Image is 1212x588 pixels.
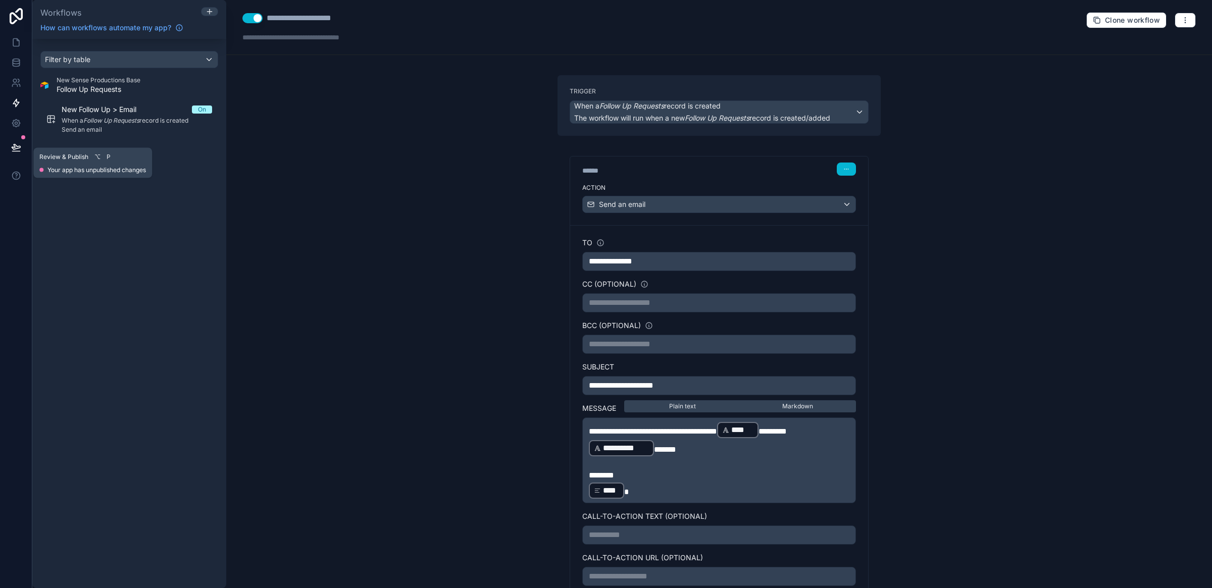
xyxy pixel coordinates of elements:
[1105,16,1160,25] span: Clone workflow
[93,153,102,161] span: ⌥
[582,279,636,289] label: CC (optional)
[105,153,113,161] span: P
[582,238,592,248] label: To
[47,166,146,174] span: Your app has unpublished changes
[40,8,81,18] span: Workflows
[570,87,869,95] label: Trigger
[685,114,749,122] em: Follow Up Requests
[582,184,856,192] label: Action
[582,553,856,563] label: Call-to-Action URL (optional)
[39,153,88,161] span: Review & Publish
[570,100,869,124] button: When aFollow Up Requestsrecord is createdThe workflow will run when a newFollow Up Requestsrecord...
[599,199,645,209] span: Send an email
[574,101,721,111] span: When a record is created
[574,114,830,122] span: The workflow will run when a new record is created/added
[36,23,187,33] a: How can workflows automate my app?
[582,403,616,413] label: Message
[1086,12,1167,28] button: Clone workflow
[40,23,171,33] span: How can workflows automate my app?
[582,511,856,521] label: Call-to-Action Text (optional)
[582,362,856,372] label: Subject
[582,196,856,213] button: Send an email
[582,320,641,331] label: BCC (optional)
[599,101,664,110] em: Follow Up Requests
[782,402,813,410] span: Markdown
[669,402,696,410] span: Plain text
